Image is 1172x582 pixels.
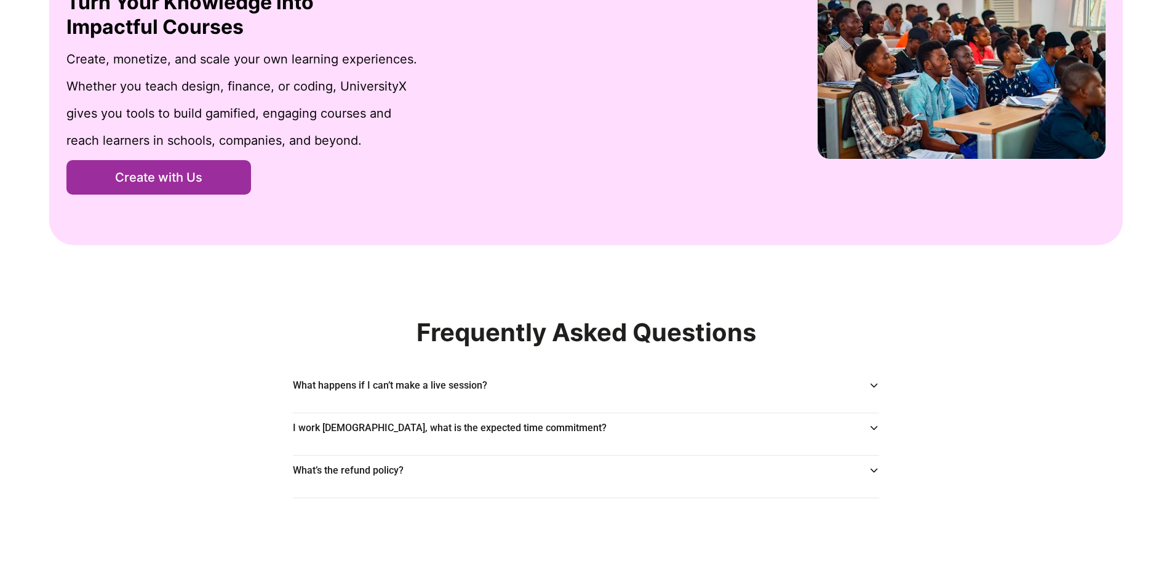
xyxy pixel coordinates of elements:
p: What’s the refund policy? [293,463,404,478]
button: Create with Us [66,160,251,195]
p: Create, monetize, and scale your own learning experiences. Whether you teach design, finance, or ... [66,46,418,154]
p: What happens if I can’t make a live session? [293,378,487,393]
p: I work [DEMOGRAPHIC_DATA], what is the expected time commitment? [293,421,607,435]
